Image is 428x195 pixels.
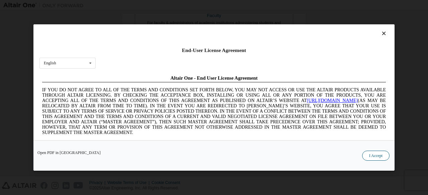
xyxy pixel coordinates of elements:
[3,68,346,116] span: Lore Ipsumd Sit Ame Cons Adipisc Elitseddo (“Eiusmodte”) in utlabor Etdolo Magnaaliqua Eni. (“Adm...
[131,3,218,8] span: Altair One - End User License Agreement
[37,151,101,155] a: Open PDF in [GEOGRAPHIC_DATA]
[267,25,318,30] a: [URL][DOMAIN_NAME]
[39,47,389,54] div: End-User License Agreement
[362,151,390,161] button: I Accept
[3,15,346,62] span: IF YOU DO NOT AGREE TO ALL OF THE TERMS AND CONDITIONS SET FORTH BELOW, YOU MAY NOT ACCESS OR USE...
[44,61,56,65] div: English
